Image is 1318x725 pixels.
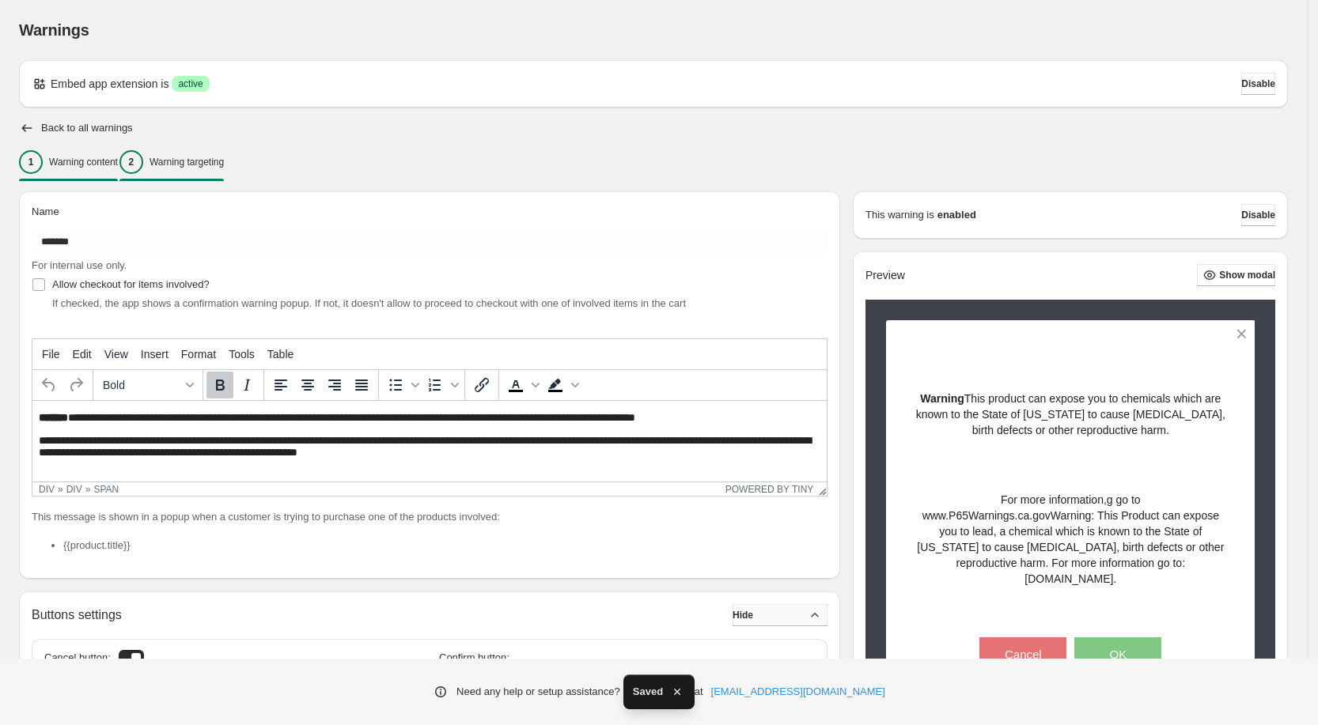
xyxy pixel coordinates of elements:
[181,348,216,361] span: Format
[979,637,1066,672] button: Cancel
[294,372,321,398] button: Align center
[32,206,59,217] span: Name
[63,538,828,553] li: {{product.title}}
[502,372,542,398] div: Text color
[229,348,255,361] span: Tools
[206,372,233,398] button: Bold
[62,372,89,398] button: Redo
[468,372,495,398] button: Insert/edit link
[19,145,118,179] button: 1Warning content
[49,156,118,168] p: Warning content
[32,259,127,271] span: For internal use only.
[66,484,82,495] div: div
[178,77,203,90] span: active
[150,156,224,168] p: Warning targeting
[321,372,348,398] button: Align right
[51,76,169,92] p: Embed app extension is
[920,392,964,405] span: Warning
[1074,637,1161,672] button: OK
[73,348,92,361] span: Edit
[733,609,753,621] span: Hide
[813,482,827,496] div: Resize
[1197,264,1275,286] button: Show modal
[1241,77,1275,90] span: Disable
[119,150,143,174] div: 2
[141,348,169,361] span: Insert
[917,493,1227,585] span: For more information,g go to www.P65Warnings.ca.govWarning: This Product can expose you to lead, ...
[103,379,180,391] span: Bold
[422,372,461,398] div: Numbered list
[119,145,224,179] button: 2Warning targeting
[97,372,199,398] button: Formats
[85,484,91,495] div: »
[104,348,128,361] span: View
[711,684,885,700] a: [EMAIL_ADDRESS][DOMAIN_NAME]
[916,392,1229,436] span: This product can expose you to chemicals which are known to the State of [US_STATE] to cause [MED...
[937,207,976,223] strong: enabled
[733,604,828,626] button: Hide
[725,484,814,495] a: Powered by Tiny
[267,348,294,361] span: Table
[348,372,375,398] button: Justify
[633,684,663,700] span: Saved
[44,651,111,664] h3: Cancel button:
[32,509,828,525] p: This message is shown in a popup when a customer is trying to purchase one of the products involved:
[1241,204,1275,226] button: Disable
[58,484,63,495] div: »
[1241,209,1275,221] span: Disable
[439,651,815,664] h3: Confirm button:
[865,207,934,223] p: This warning is
[32,401,827,481] iframe: Rich Text Area
[19,21,89,39] span: Warnings
[39,484,55,495] div: div
[41,122,133,134] h2: Back to all warnings
[19,150,43,174] div: 1
[1219,269,1275,281] span: Show modal
[1241,73,1275,95] button: Disable
[36,372,62,398] button: Undo
[382,372,422,398] div: Bullet list
[865,269,905,282] h2: Preview
[233,372,260,398] button: Italic
[42,348,60,361] span: File
[93,484,119,495] div: span
[267,372,294,398] button: Align left
[542,372,581,398] div: Background color
[52,278,210,290] span: Allow checkout for items involved?
[52,297,686,309] span: If checked, the app shows a confirmation warning popup. If not, it doesn't allow to proceed to ch...
[32,607,122,622] h2: Buttons settings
